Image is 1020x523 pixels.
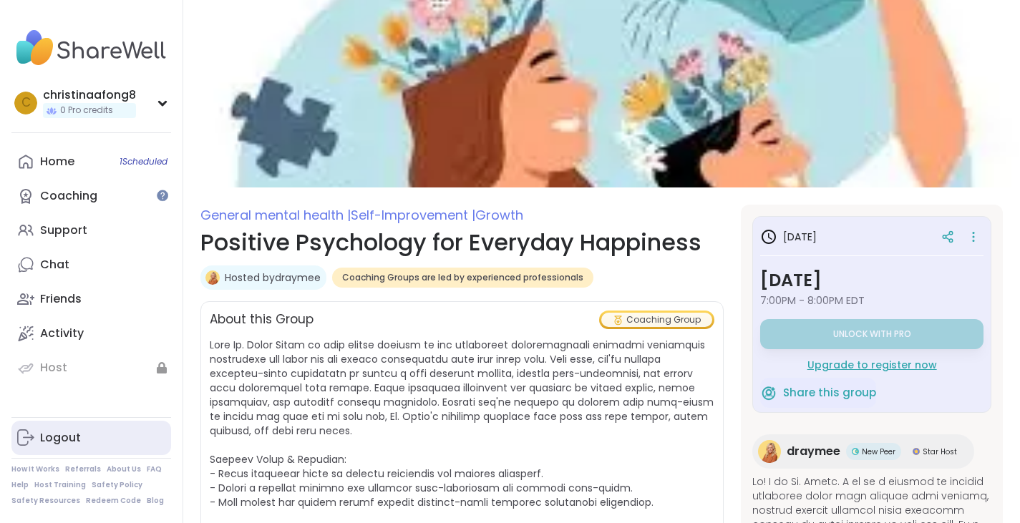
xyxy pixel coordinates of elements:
span: New Peer [862,446,895,457]
img: ShareWell Logomark [760,384,777,401]
div: Chat [40,257,69,273]
a: Safety Policy [92,480,142,490]
a: Blog [147,496,164,506]
a: Help [11,480,29,490]
button: Unlock with Pro [760,319,983,349]
span: draymee [787,443,840,460]
div: Friends [40,291,82,307]
a: Logout [11,421,171,455]
div: Coaching Group [601,313,712,327]
a: Host [11,351,171,385]
a: Safety Resources [11,496,80,506]
span: 7:00PM - 8:00PM EDT [760,293,983,308]
img: New Peer [852,448,859,455]
h3: [DATE] [760,228,817,245]
a: Host Training [34,480,86,490]
a: About Us [107,464,141,474]
span: General mental health | [200,206,351,224]
iframe: Spotlight [157,190,168,201]
div: Home [40,154,74,170]
h3: [DATE] [760,268,983,293]
a: FAQ [147,464,162,474]
span: Unlock with Pro [833,328,911,340]
div: Coaching [40,188,97,204]
img: ShareWell Nav Logo [11,23,171,73]
img: Star Host [913,448,920,455]
div: Upgrade to register now [760,358,983,372]
div: Support [40,223,87,238]
a: Coaching [11,179,171,213]
h2: About this Group [210,311,314,329]
a: Chat [11,248,171,282]
div: Logout [40,430,81,446]
a: Activity [11,316,171,351]
span: c [21,94,31,112]
h1: Positive Psychology for Everyday Happiness [200,225,724,260]
span: Self-Improvement | [351,206,475,224]
img: draymee [758,440,781,463]
a: Home1Scheduled [11,145,171,179]
span: Star Host [923,446,957,457]
img: draymee [205,270,220,285]
a: Referrals [65,464,101,474]
a: Hosted bydraymee [225,270,321,285]
a: Friends [11,282,171,316]
span: 0 Pro credits [60,104,113,117]
a: How It Works [11,464,59,474]
span: Share this group [783,385,876,401]
a: Redeem Code [86,496,141,506]
button: Share this group [760,378,876,408]
div: Host [40,360,67,376]
span: Coaching Groups are led by experienced professionals [342,272,583,283]
span: Growth [475,206,523,224]
a: draymeedraymeeNew PeerNew PeerStar HostStar Host [752,434,974,469]
span: 1 Scheduled [120,156,167,167]
div: Activity [40,326,84,341]
a: Support [11,213,171,248]
div: christinaafong8 [43,87,136,103]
